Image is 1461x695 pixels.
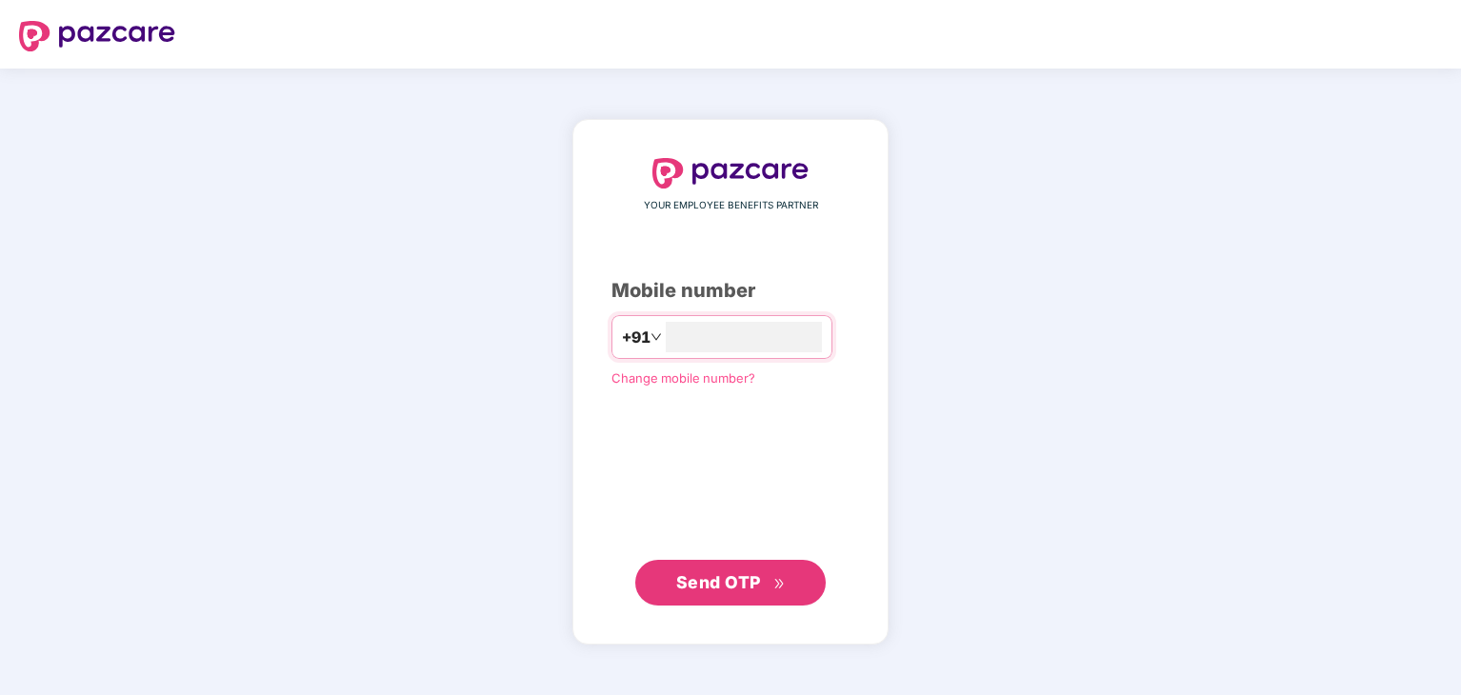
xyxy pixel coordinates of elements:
[644,198,818,213] span: YOUR EMPLOYEE BENEFITS PARTNER
[650,331,662,343] span: down
[622,326,650,349] span: +91
[676,572,761,592] span: Send OTP
[19,21,175,51] img: logo
[773,578,786,590] span: double-right
[635,560,826,606] button: Send OTPdouble-right
[611,276,850,306] div: Mobile number
[611,370,755,386] a: Change mobile number?
[652,158,809,189] img: logo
